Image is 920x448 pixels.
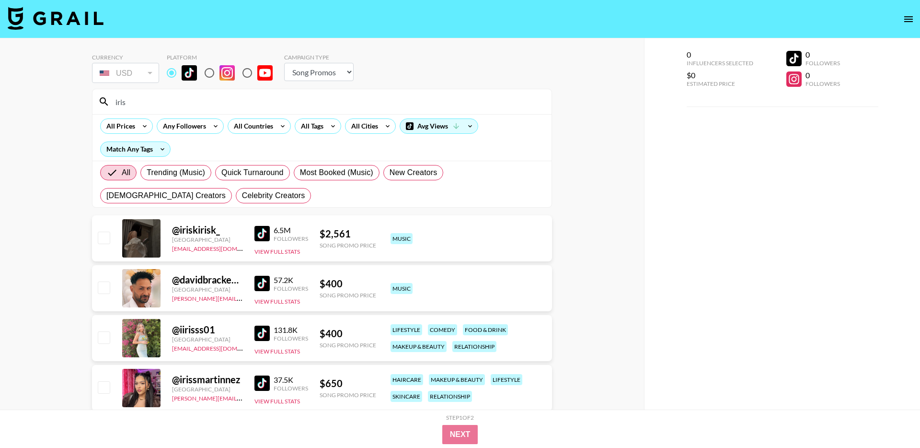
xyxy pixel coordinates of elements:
div: Platform [167,54,280,61]
div: Followers [274,385,308,392]
a: [EMAIL_ADDRESS][DOMAIN_NAME] [172,243,268,252]
div: Step 1 of 2 [446,414,474,421]
div: Song Promo Price [320,242,376,249]
button: Next [442,425,478,444]
div: $ 2,561 [320,228,376,240]
div: comedy [428,324,457,335]
div: Followers [274,335,308,342]
iframe: Drift Widget Chat Controller [872,400,908,436]
button: View Full Stats [254,298,300,305]
div: relationship [428,391,472,402]
a: [PERSON_NAME][EMAIL_ADDRESS][DOMAIN_NAME] [172,393,314,402]
div: $ 650 [320,377,376,389]
div: [GEOGRAPHIC_DATA] [172,286,243,293]
div: Any Followers [157,119,208,133]
img: Grail Talent [8,7,103,30]
div: music [391,283,413,294]
div: @ davidbrackenofficial [172,274,243,286]
div: Currency [92,54,159,61]
img: TikTok [254,376,270,391]
div: haircare [391,374,423,385]
span: Celebrity Creators [242,190,305,201]
div: @ iirisss01 [172,324,243,336]
div: skincare [391,391,422,402]
div: 0 [805,71,840,80]
div: [GEOGRAPHIC_DATA] [172,386,243,393]
div: lifestyle [391,324,422,335]
div: All Prices [101,119,137,133]
img: TikTok [254,326,270,341]
div: Currency is locked to USD [92,61,159,85]
div: [GEOGRAPHIC_DATA] [172,236,243,243]
input: Search by User Name [110,94,546,109]
div: All Countries [228,119,275,133]
button: View Full Stats [254,248,300,255]
div: Followers [274,285,308,292]
div: @ irissmartinnez [172,374,243,386]
span: New Creators [390,167,437,178]
div: Song Promo Price [320,391,376,399]
img: YouTube [257,65,273,81]
span: All [122,167,130,178]
div: Avg Views [400,119,478,133]
div: Followers [274,235,308,242]
div: Song Promo Price [320,292,376,299]
div: Followers [805,80,840,87]
button: open drawer [899,10,918,29]
div: Song Promo Price [320,342,376,349]
div: 6.5M [274,225,308,235]
a: [PERSON_NAME][EMAIL_ADDRESS][DOMAIN_NAME] [172,293,314,302]
div: USD [94,65,157,82]
span: Quick Turnaround [221,167,284,178]
button: View Full Stats [254,348,300,355]
span: Most Booked (Music) [300,167,373,178]
div: All Cities [345,119,380,133]
div: All Tags [295,119,325,133]
div: $ 400 [320,328,376,340]
div: $0 [687,71,753,80]
img: Instagram [219,65,235,81]
div: music [391,233,413,244]
div: Campaign Type [284,54,354,61]
img: TikTok [254,276,270,291]
div: Match Any Tags [101,142,170,156]
div: Influencers Selected [687,59,753,67]
button: View Full Stats [254,398,300,405]
div: 0 [805,50,840,59]
div: 0 [687,50,753,59]
div: Followers [805,59,840,67]
div: makeup & beauty [429,374,485,385]
div: Estimated Price [687,80,753,87]
div: food & drink [463,324,508,335]
img: TikTok [182,65,197,81]
img: TikTok [254,226,270,241]
span: Trending (Music) [147,167,205,178]
div: [GEOGRAPHIC_DATA] [172,336,243,343]
div: lifestyle [491,374,522,385]
div: makeup & beauty [391,341,447,352]
div: @ iriskirisk_ [172,224,243,236]
span: [DEMOGRAPHIC_DATA] Creators [106,190,226,201]
a: [EMAIL_ADDRESS][DOMAIN_NAME] [172,343,268,352]
div: $ 400 [320,278,376,290]
div: 57.2K [274,275,308,285]
div: 37.5K [274,375,308,385]
div: relationship [452,341,496,352]
div: 131.8K [274,325,308,335]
